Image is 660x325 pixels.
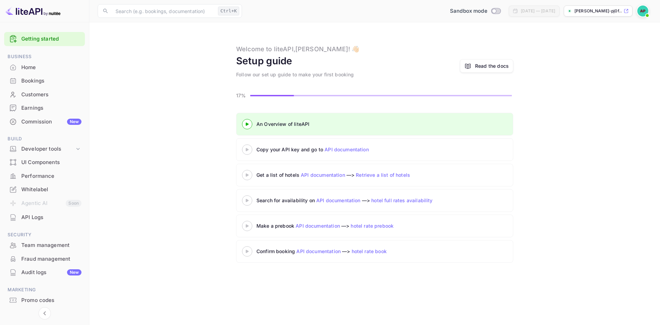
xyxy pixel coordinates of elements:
[236,44,359,54] div: Welcome to liteAPI, [PERSON_NAME] ! 👋🏻
[21,64,81,72] div: Home
[21,269,81,277] div: Audit logs
[637,6,648,17] img: Alexander Presman
[4,135,85,143] span: Build
[4,211,85,224] div: API Logs
[4,286,85,294] span: Marketing
[352,248,387,254] a: hotel rate book
[256,248,428,255] div: Confirm booking —>
[67,269,81,275] div: New
[256,146,428,153] div: Copy your API key and go to
[256,197,497,204] div: Search for availability on —>
[256,222,428,229] div: Make a prebook —>
[4,156,85,169] div: UI Components
[574,8,622,14] p: [PERSON_NAME]-pj0f...
[296,248,341,254] a: API documentation
[356,172,410,178] a: Retrieve a list of hotels
[236,92,248,99] p: 17%
[236,54,293,68] div: Setup guide
[4,252,85,266] div: Fraud management
[5,6,60,17] img: LiteAPI logo
[4,239,85,252] div: Team management
[21,186,81,194] div: Whitelabel
[4,61,85,74] a: Home
[4,183,85,196] div: Whitelabel
[4,170,85,182] a: Performance
[324,147,369,152] a: API documentation
[256,120,428,128] div: An Overview of liteAPI
[38,307,51,319] button: Collapse navigation
[4,53,85,61] span: Business
[4,115,85,128] a: CommissionNew
[21,296,81,304] div: Promo codes
[316,197,361,203] a: API documentation
[4,101,85,115] div: Earnings
[4,143,85,155] div: Developer tools
[4,88,85,101] a: Customers
[21,172,81,180] div: Performance
[4,101,85,114] a: Earnings
[4,266,85,279] div: Audit logsNew
[351,223,394,229] a: hotel rate prebook
[4,32,85,46] div: Getting started
[21,145,75,153] div: Developer tools
[4,252,85,265] a: Fraud management
[21,104,81,112] div: Earnings
[218,7,239,15] div: Ctrl+K
[4,239,85,251] a: Team management
[460,59,513,73] a: Read the docs
[67,119,81,125] div: New
[4,156,85,169] a: UI Components
[521,8,555,14] div: [DATE] — [DATE]
[236,71,354,78] div: Follow our set up guide to make your first booking
[4,294,85,306] a: Promo codes
[4,170,85,183] div: Performance
[296,223,340,229] a: API documentation
[111,4,215,18] input: Search (e.g. bookings, documentation)
[21,159,81,166] div: UI Components
[4,231,85,239] span: Security
[4,211,85,224] a: API Logs
[450,7,487,15] span: Sandbox mode
[4,74,85,87] a: Bookings
[4,294,85,307] div: Promo codes
[4,183,85,196] a: Whitelabel
[475,62,509,69] a: Read the docs
[21,35,81,43] a: Getting started
[21,118,81,126] div: Commission
[21,241,81,249] div: Team management
[371,197,432,203] a: hotel full rates availability
[4,74,85,88] div: Bookings
[447,7,503,15] div: Switch to Production mode
[21,255,81,263] div: Fraud management
[4,266,85,279] a: Audit logsNew
[21,91,81,99] div: Customers
[256,171,428,178] div: Get a list of hotels —>
[21,214,81,221] div: API Logs
[301,172,345,178] a: API documentation
[21,77,81,85] div: Bookings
